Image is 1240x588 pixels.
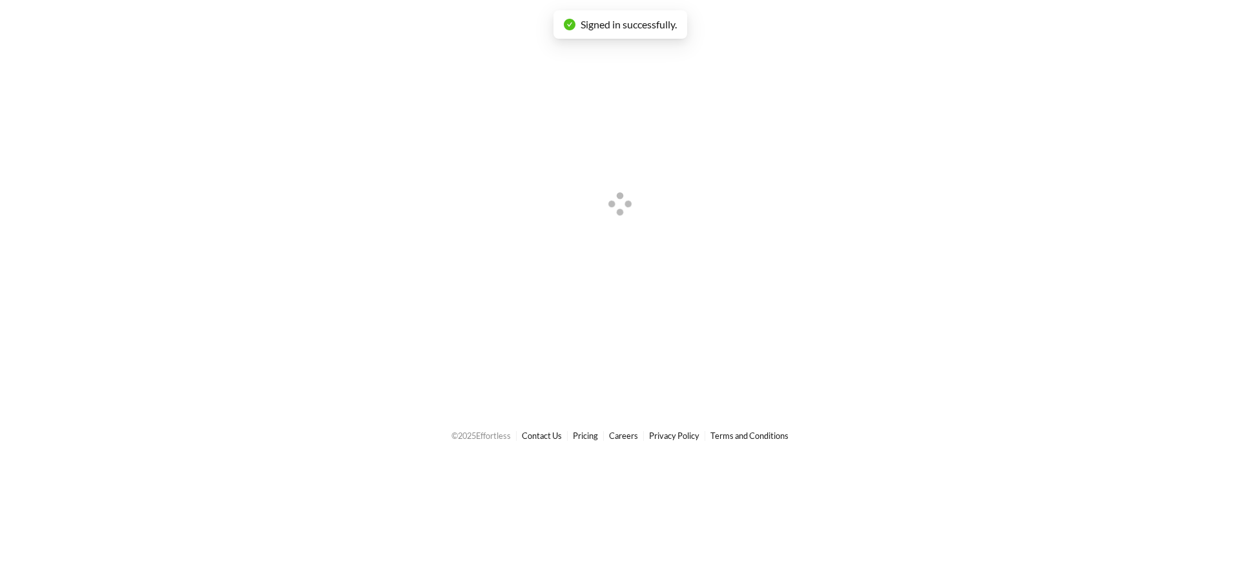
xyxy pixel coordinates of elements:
[573,431,598,441] a: Pricing
[581,18,677,30] span: Signed in successfully.
[522,431,562,441] a: Contact Us
[564,19,575,30] span: check-circle
[609,431,638,441] a: Careers
[451,431,511,441] span: © 2025 Effortless
[649,431,699,441] a: Privacy Policy
[710,431,789,441] a: Terms and Conditions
